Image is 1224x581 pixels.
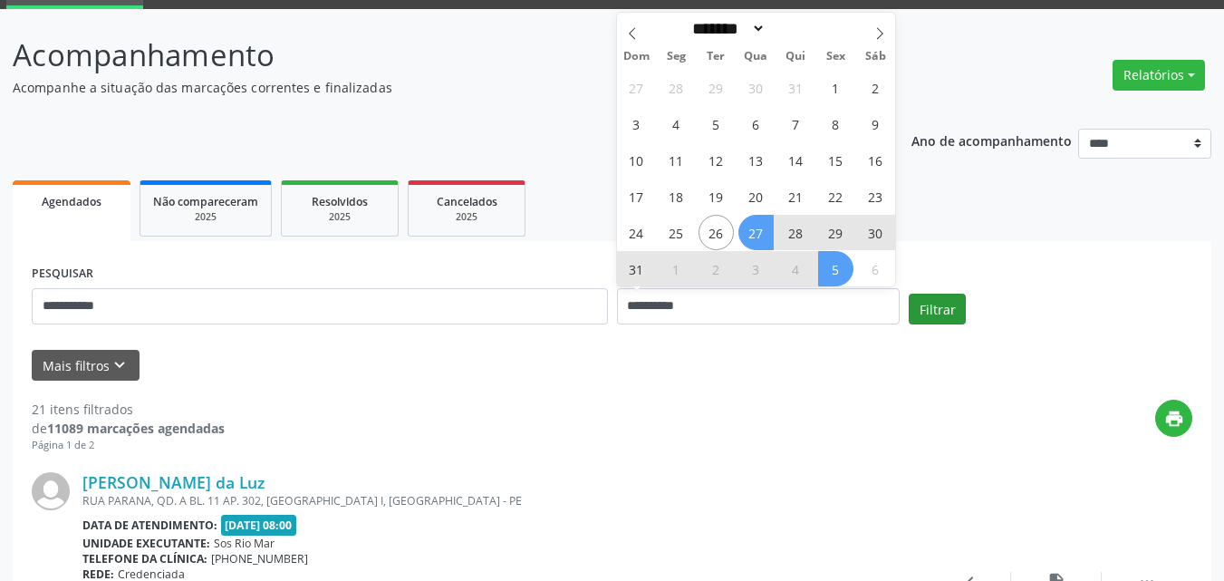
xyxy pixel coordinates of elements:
span: [DATE] 08:00 [221,515,297,536]
span: Dom [617,51,657,63]
div: 21 itens filtrados [32,400,225,419]
p: Ano de acompanhamento [911,129,1072,151]
span: Agosto 17, 2025 [619,179,654,214]
span: Agosto 5, 2025 [699,106,734,141]
div: 2025 [153,210,258,224]
span: Agosto 30, 2025 [858,215,893,250]
span: Agosto 24, 2025 [619,215,654,250]
span: Qua [736,51,776,63]
span: Agosto 20, 2025 [738,179,774,214]
span: Agosto 4, 2025 [659,106,694,141]
span: Agosto 19, 2025 [699,179,734,214]
span: Agosto 29, 2025 [818,215,853,250]
span: Agosto 10, 2025 [619,142,654,178]
span: Seg [656,51,696,63]
span: Agosto 26, 2025 [699,215,734,250]
span: Agosto 23, 2025 [858,179,893,214]
button: print [1155,400,1192,437]
span: Agosto 7, 2025 [778,106,814,141]
span: Setembro 6, 2025 [858,251,893,286]
span: Julho 27, 2025 [619,70,654,105]
span: Setembro 1, 2025 [659,251,694,286]
span: Setembro 2, 2025 [699,251,734,286]
div: RUA PARANA, QD. A BL. 11 AP. 302, [GEOGRAPHIC_DATA] I, [GEOGRAPHIC_DATA] - PE [82,493,920,508]
span: Não compareceram [153,194,258,209]
span: Agosto 13, 2025 [738,142,774,178]
span: Agosto 18, 2025 [659,179,694,214]
span: Julho 31, 2025 [778,70,814,105]
div: de [32,419,225,438]
p: Acompanhe a situação das marcações correntes e finalizadas [13,78,852,97]
img: img [32,472,70,510]
span: Julho 28, 2025 [659,70,694,105]
span: Agosto 25, 2025 [659,215,694,250]
i: keyboard_arrow_down [110,355,130,375]
span: Agendados [42,194,101,209]
a: [PERSON_NAME] da Luz [82,472,265,492]
span: Agosto 31, 2025 [619,251,654,286]
span: Agosto 12, 2025 [699,142,734,178]
span: Resolvidos [312,194,368,209]
span: Agosto 15, 2025 [818,142,853,178]
span: Agosto 27, 2025 [738,215,774,250]
select: Month [687,19,766,38]
span: Agosto 6, 2025 [738,106,774,141]
i: print [1164,409,1184,429]
p: Acompanhamento [13,33,852,78]
span: Agosto 28, 2025 [778,215,814,250]
button: Filtrar [909,294,966,324]
input: Year [766,19,825,38]
span: Agosto 1, 2025 [818,70,853,105]
span: Ter [696,51,736,63]
span: [PHONE_NUMBER] [211,551,308,566]
button: Relatórios [1113,60,1205,91]
span: Setembro 4, 2025 [778,251,814,286]
strong: 11089 marcações agendadas [47,420,225,437]
span: Agosto 22, 2025 [818,179,853,214]
b: Data de atendimento: [82,518,217,533]
span: Agosto 8, 2025 [818,106,853,141]
span: Agosto 3, 2025 [619,106,654,141]
span: Cancelados [437,194,497,209]
span: Agosto 21, 2025 [778,179,814,214]
span: Setembro 5, 2025 [818,251,853,286]
span: Setembro 3, 2025 [738,251,774,286]
div: 2025 [294,210,385,224]
span: Sex [815,51,855,63]
label: PESQUISAR [32,260,93,288]
span: Sáb [855,51,895,63]
b: Unidade executante: [82,536,210,551]
div: 2025 [421,210,512,224]
span: Sos Rio Mar [214,536,275,551]
span: Agosto 11, 2025 [659,142,694,178]
span: Agosto 2, 2025 [858,70,893,105]
b: Telefone da clínica: [82,551,207,566]
span: Julho 29, 2025 [699,70,734,105]
span: Julho 30, 2025 [738,70,774,105]
span: Agosto 14, 2025 [778,142,814,178]
div: Página 1 de 2 [32,438,225,453]
span: Agosto 16, 2025 [858,142,893,178]
span: Qui [776,51,815,63]
button: Mais filtroskeyboard_arrow_down [32,350,140,382]
span: Agosto 9, 2025 [858,106,893,141]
